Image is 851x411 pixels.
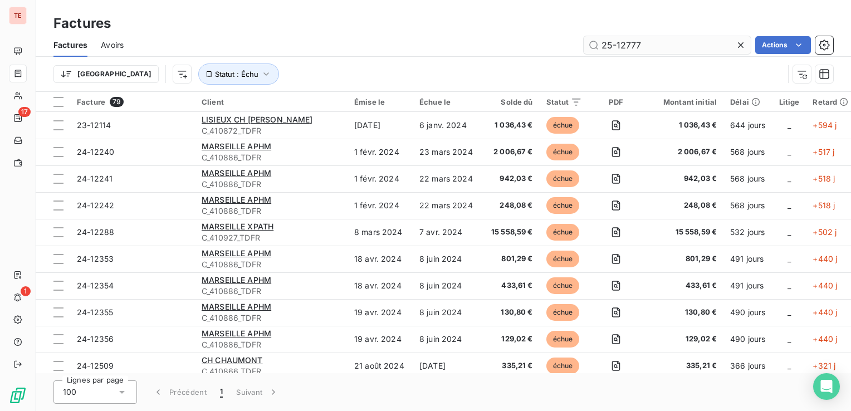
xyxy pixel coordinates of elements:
img: Logo LeanPay [9,386,27,404]
span: 1 036,43 € [486,120,533,131]
span: MARSEILLE APHM [202,302,271,311]
span: 801,29 € [486,253,533,265]
span: échue [546,197,580,214]
div: Délai [730,97,765,106]
div: Émise le [354,97,406,106]
span: MARSEILLE APHM [202,275,271,285]
span: 1 [220,386,223,398]
span: 130,80 € [650,307,717,318]
span: C_410886_TDFR [202,286,341,297]
span: 2 006,67 € [486,146,533,158]
span: échue [546,144,580,160]
div: Client [202,97,341,106]
span: 17 [18,107,31,117]
span: échue [546,251,580,267]
button: 1 [213,380,229,404]
span: CH CHAUMONT [202,355,263,365]
td: 568 jours [723,192,772,219]
a: 17 [9,109,26,127]
span: 79 [110,97,124,107]
td: 22 mars 2024 [413,165,480,192]
span: échue [546,358,580,374]
td: 491 jours [723,246,772,272]
span: 15 558,59 € [650,227,717,238]
span: 24-12241 [77,174,113,183]
span: +502 j [813,227,837,237]
span: 801,29 € [650,253,717,265]
button: [GEOGRAPHIC_DATA] [53,65,159,83]
td: 8 juin 2024 [413,326,480,353]
div: Solde dû [486,97,533,106]
span: 942,03 € [650,173,717,184]
span: _ [788,307,791,317]
span: MARSEILLE APHM [202,195,271,204]
span: +440 j [813,281,837,290]
td: 366 jours [723,353,772,379]
span: 24-12509 [77,361,114,370]
span: 433,61 € [650,280,717,291]
span: _ [788,147,791,156]
td: 6 janv. 2024 [413,112,480,139]
span: C_410886_TDFR [202,259,341,270]
span: MARSEILLE APHM [202,168,271,178]
div: Statut [546,97,583,106]
td: 490 jours [723,299,772,326]
div: Échue le [419,97,473,106]
td: 1 févr. 2024 [348,192,413,219]
span: échue [546,304,580,321]
span: C_410886_TDFR [202,339,341,350]
span: _ [788,281,791,290]
span: LISIEUX CH [PERSON_NAME] [202,115,313,124]
span: _ [788,174,791,183]
span: 942,03 € [486,173,533,184]
span: MARSEILLE XPATH [202,222,273,231]
span: 100 [63,386,76,398]
span: C_410886_TDFR [202,152,341,163]
span: 24-12355 [77,307,113,317]
span: Facture [77,97,105,106]
td: [DATE] [348,112,413,139]
td: 1 févr. 2024 [348,139,413,165]
span: 1 [21,286,31,296]
span: +517 j [813,147,834,156]
div: Open Intercom Messenger [813,373,840,400]
span: 433,61 € [486,280,533,291]
span: 129,02 € [486,334,533,345]
td: 7 avr. 2024 [413,219,480,246]
span: _ [788,200,791,210]
span: +518 j [813,174,835,183]
span: _ [788,227,791,237]
div: TE [9,7,27,25]
span: _ [788,254,791,263]
span: 24-12288 [77,227,114,237]
span: Factures [53,40,87,51]
button: Statut : Échu [198,63,279,85]
td: 8 juin 2024 [413,299,480,326]
span: échue [546,277,580,294]
span: 335,21 € [486,360,533,371]
td: 1 févr. 2024 [348,165,413,192]
td: 568 jours [723,165,772,192]
span: 129,02 € [650,334,717,345]
span: C_410886_TDFR [202,312,341,324]
span: +440 j [813,307,837,317]
span: échue [546,224,580,241]
span: +594 j [813,120,837,130]
td: 568 jours [723,139,772,165]
span: Statut : Échu [215,70,258,79]
td: 18 avr. 2024 [348,272,413,299]
input: Rechercher [584,36,751,54]
span: 130,80 € [486,307,533,318]
span: _ [788,334,791,344]
div: PDF [595,97,636,106]
td: 21 août 2024 [348,353,413,379]
td: 18 avr. 2024 [348,246,413,272]
td: 532 jours [723,219,772,246]
span: _ [788,361,791,370]
span: C_410886_TDFR [202,205,341,217]
td: 8 juin 2024 [413,246,480,272]
span: +440 j [813,334,837,344]
span: échue [546,331,580,348]
h3: Factures [53,13,111,33]
span: C_410886_TDFR [202,179,341,190]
